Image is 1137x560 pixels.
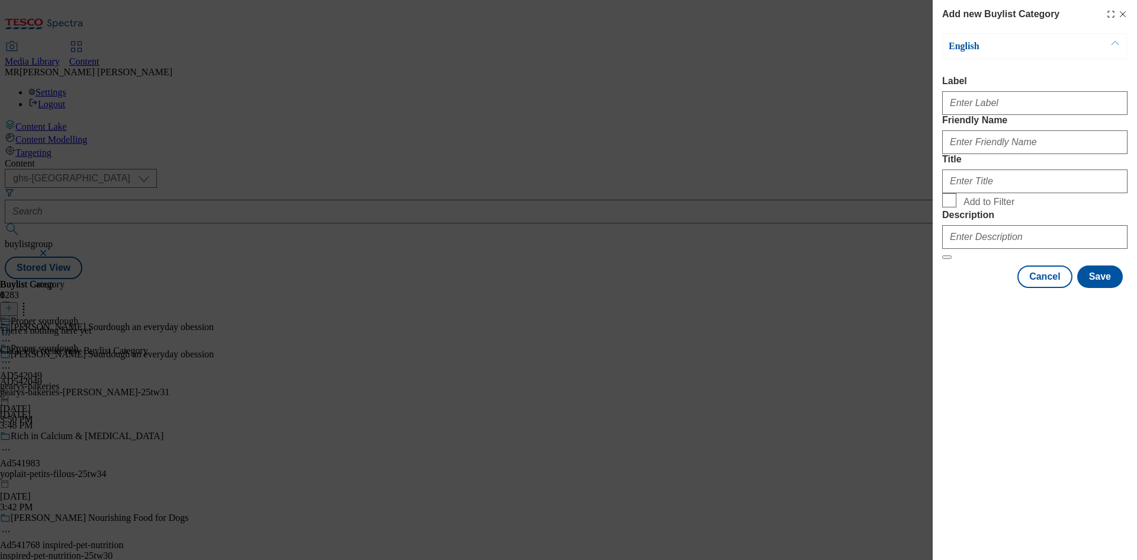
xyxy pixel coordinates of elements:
[942,76,1128,87] label: Label
[942,115,1128,126] label: Friendly Name
[942,130,1128,154] input: Enter Friendly Name
[942,154,1128,165] label: Title
[942,169,1128,193] input: Enter Title
[1017,265,1072,288] button: Cancel
[949,40,1073,52] p: English
[963,197,1014,207] span: Add to Filter
[942,210,1128,220] label: Description
[942,7,1059,21] h4: Add new Buylist Category
[1077,265,1123,288] button: Save
[942,91,1128,115] input: Enter Label
[942,225,1128,249] input: Enter Description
